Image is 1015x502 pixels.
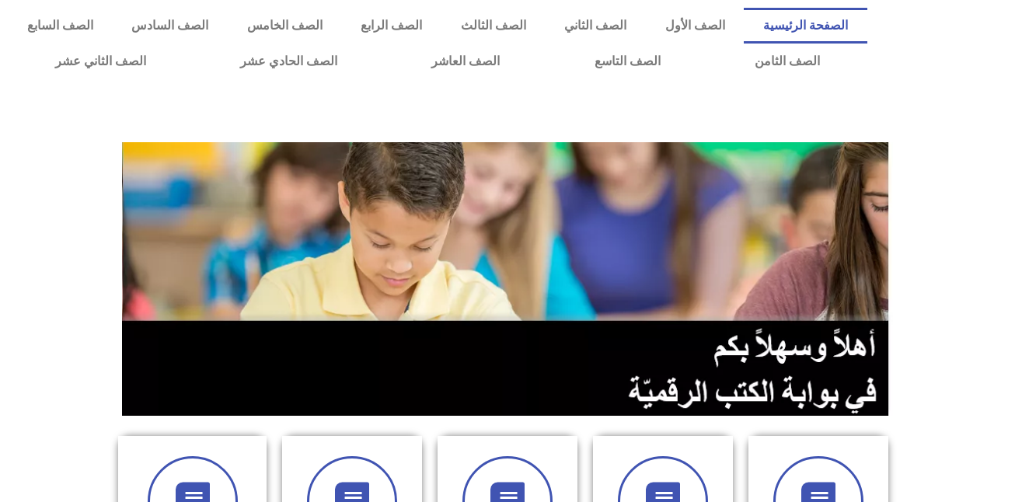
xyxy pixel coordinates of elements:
[193,44,384,79] a: الصف الحادي عشر
[707,44,867,79] a: الصف الثامن
[8,44,193,79] a: الصف الثاني عشر
[385,44,547,79] a: الصف العاشر
[547,44,707,79] a: الصف التاسع
[441,8,545,44] a: الصف الثالث
[341,8,441,44] a: الصف الرابع
[8,8,112,44] a: الصف السابع
[744,8,867,44] a: الصفحة الرئيسية
[228,8,341,44] a: الصف الخامس
[646,8,744,44] a: الصف الأول
[545,8,645,44] a: الصف الثاني
[113,8,228,44] a: الصف السادس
